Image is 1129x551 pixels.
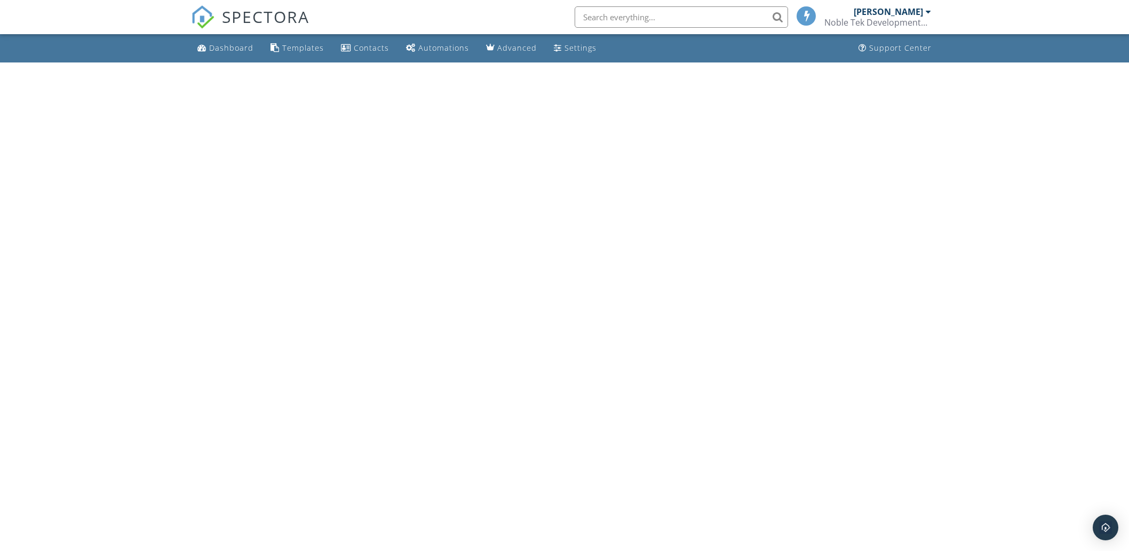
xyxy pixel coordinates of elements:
a: Templates [266,38,328,58]
div: Settings [564,43,597,53]
div: [PERSON_NAME] [854,6,923,17]
input: Search everything... [575,6,788,28]
div: Automations [418,43,469,53]
div: Contacts [354,43,389,53]
div: Dashboard [209,43,253,53]
div: Templates [282,43,324,53]
a: Automations (Basic) [402,38,473,58]
img: The Best Home Inspection Software - Spectora [191,5,214,29]
a: SPECTORA [191,14,309,37]
div: Open Intercom Messenger [1093,515,1118,540]
a: Dashboard [193,38,258,58]
a: Advanced [482,38,541,58]
div: Noble Tek Developments Ltd. [824,17,931,28]
a: Settings [550,38,601,58]
span: SPECTORA [222,5,309,28]
div: Support Center [869,43,932,53]
div: Advanced [497,43,537,53]
a: Support Center [854,38,936,58]
a: Contacts [337,38,393,58]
